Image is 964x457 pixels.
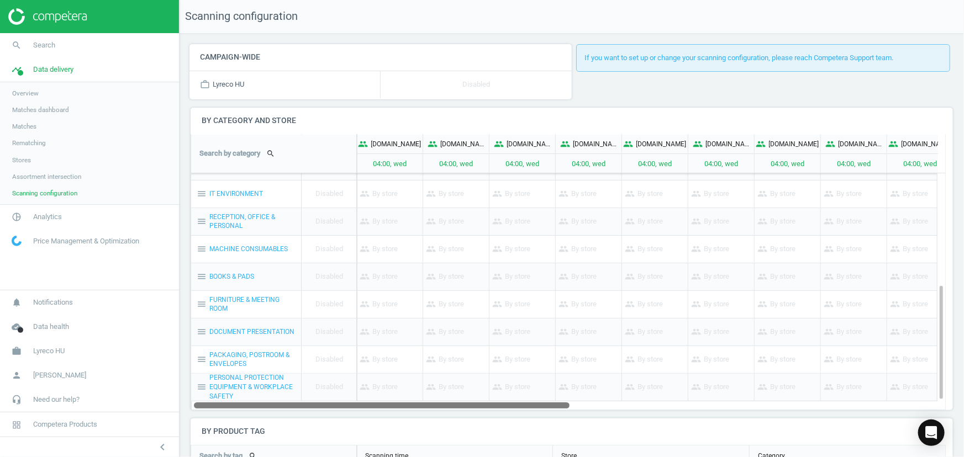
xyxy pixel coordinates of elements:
i: people [428,139,438,149]
p: By store [559,374,597,401]
div: BOOKS & PADS [191,263,301,290]
p: By store [757,318,796,346]
p: By store [559,180,597,208]
i: people [824,244,836,254]
p: By store [625,263,663,290]
span: Rematching [12,139,46,147]
span: Lyreco HU [33,346,65,356]
p: By store [625,236,663,263]
i: people [492,382,505,392]
span: Scanning configuration [180,9,298,24]
p: By store [824,236,862,263]
p: By store [824,346,862,373]
i: people [625,216,638,226]
p: 04:00, wed [357,154,423,173]
i: people [757,272,770,281]
p: By store [492,374,530,401]
h4: By product tag [191,418,276,444]
p: By store [757,180,796,208]
i: people [691,189,704,199]
i: people [492,299,505,309]
p: By store [559,318,597,346]
p: By store [757,346,796,373]
i: people [360,216,372,226]
p: By store [625,346,663,373]
p: By store [824,263,862,290]
i: people [890,382,903,392]
p: By store [426,346,464,373]
button: search [260,144,281,163]
p: By store [492,318,530,346]
i: people [691,327,704,337]
p: [DOMAIN_NAME] [573,140,617,149]
p: By store [757,291,796,318]
p: By store [360,208,398,235]
i: people [691,382,704,392]
p: Disabled [462,71,490,98]
div: DOCUMENT PRESENTATION [191,318,301,346]
p: By store [426,236,464,263]
p: By store [824,318,862,346]
p: Disabled [315,236,343,263]
span: Notifications [33,297,73,307]
i: people [757,189,770,199]
i: people [890,216,903,226]
p: By store [757,208,796,235]
p: By store [492,263,530,290]
p: By store [559,208,597,235]
p: By store [426,180,464,208]
i: people [824,299,836,309]
p: By store [360,374,398,401]
p: By store [492,180,530,208]
i: people [360,189,372,199]
span: Matches dashboard [12,105,69,114]
span: Scanning configuration [12,189,77,198]
i: people [492,189,505,199]
p: By store [691,180,729,208]
span: [PERSON_NAME] [33,370,86,380]
p: By store [360,291,398,318]
p: By store [492,208,530,235]
p: By store [691,291,729,318]
i: people [625,299,638,309]
span: Stores [12,156,31,164]
i: person [6,365,27,386]
i: people [693,139,703,149]
span: Search [33,40,55,50]
i: people [691,299,704,309]
i: people [691,216,704,226]
p: By store [559,346,597,373]
i: headset_mic [6,389,27,410]
i: people [360,327,372,337]
h4: Campaign-wide [189,44,572,70]
p: By store [625,208,663,235]
p: By store [360,263,398,290]
p: By store [691,236,729,263]
i: people [824,354,836,364]
i: people [757,354,770,364]
p: By store [426,263,464,290]
i: people [360,244,372,254]
span: Price Management & Optimization [33,236,139,246]
i: people [624,139,634,149]
p: By store [824,180,862,208]
i: people [890,327,903,337]
p: By store [492,291,530,318]
p: By store [691,208,729,235]
p: [DOMAIN_NAME] [636,140,687,149]
p: [DOMAIN_NAME] [440,140,484,149]
div: PERSONAL PROTECTION EQUIPMENT & WORKPLACE SAFETY [191,374,301,401]
i: people [360,382,372,392]
i: search [6,35,27,56]
i: people [426,382,439,392]
p: By store [625,374,663,401]
div: Lyreco HU [189,71,381,98]
button: chevron_left [149,440,176,454]
div: PACKAGING, POSTROOM & ENVELOPES [191,346,301,373]
div: If you want to set up or change your scanning configuration, please reach Competera Support team. [576,44,951,72]
div: IT ENVIRONMENT [191,180,301,208]
p: 04:00, wed [821,154,887,173]
i: people [559,382,571,392]
p: 04:00, wed [688,154,754,173]
div: Search by category [191,135,356,173]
